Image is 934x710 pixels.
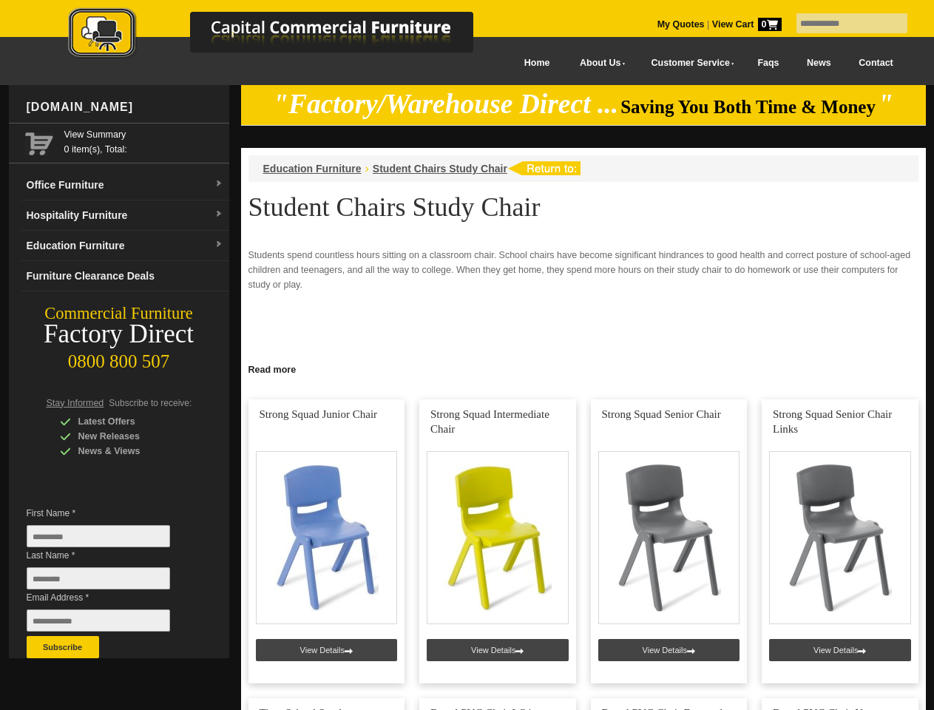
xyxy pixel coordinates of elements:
span: 0 item(s), Total: [64,127,223,155]
a: View Cart0 [709,19,781,30]
a: Office Furnituredropdown [21,170,229,200]
div: [DOMAIN_NAME] [21,85,229,129]
span: 0 [758,18,782,31]
div: New Releases [60,429,200,444]
a: My Quotes [657,19,705,30]
a: Faqs [744,47,793,80]
p: Students spend countless hours sitting on a classroom chair. School chairs have become significan... [248,248,918,292]
div: 0800 800 507 [9,344,229,372]
span: Subscribe to receive: [109,398,192,408]
img: dropdown [214,180,223,189]
a: Education Furniture [263,163,362,175]
div: Factory Direct [9,324,229,345]
a: Education Furnituredropdown [21,231,229,261]
li: › [365,161,369,176]
input: First Name * [27,525,170,547]
a: News [793,47,845,80]
img: dropdown [214,240,223,249]
a: Click to read more [241,359,926,377]
em: " [878,89,893,119]
span: Saving You Both Time & Money [620,97,876,117]
a: Student Chairs Study Chair [373,163,507,175]
strong: View Cart [712,19,782,30]
div: Commercial Furniture [9,303,229,324]
img: return to [507,161,581,175]
button: Subscribe [27,636,99,658]
a: Contact [845,47,907,80]
h1: Student Chairs Study Chair [248,193,918,221]
span: Stay Informed [47,398,104,408]
input: Last Name * [27,567,170,589]
input: Email Address * [27,609,170,632]
div: News & Views [60,444,200,459]
a: Capital Commercial Furniture Logo [27,7,545,66]
span: First Name * [27,506,192,521]
a: Furniture Clearance Deals [21,261,229,291]
img: Capital Commercial Furniture Logo [27,7,545,61]
span: Last Name * [27,548,192,563]
span: Email Address * [27,590,192,605]
a: View Summary [64,127,223,142]
a: Hospitality Furnituredropdown [21,200,229,231]
a: About Us [564,47,634,80]
a: Customer Service [634,47,743,80]
em: "Factory/Warehouse Direct ... [273,89,618,119]
div: Latest Offers [60,414,200,429]
img: dropdown [214,210,223,219]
